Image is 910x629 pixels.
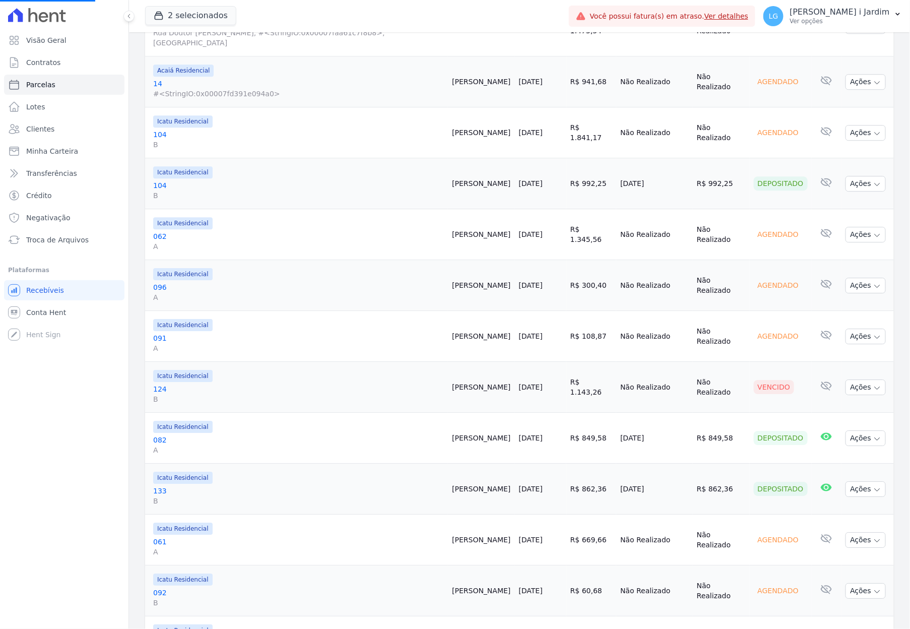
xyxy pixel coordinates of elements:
[846,227,886,242] button: Ações
[153,445,444,455] span: A
[26,124,54,134] span: Clientes
[153,588,444,608] a: 092B
[153,130,444,150] a: 104B
[4,280,124,300] a: Recebíveis
[26,35,67,45] span: Visão Geral
[448,260,514,311] td: [PERSON_NAME]
[153,79,444,99] a: 14#<StringIO:0x00007fd391e094a0>
[448,56,514,107] td: [PERSON_NAME]
[846,481,886,497] button: Ações
[26,191,52,201] span: Crédito
[693,565,750,616] td: Não Realizado
[448,311,514,362] td: [PERSON_NAME]
[846,125,886,141] button: Ações
[693,158,750,209] td: R$ 992,25
[616,56,693,107] td: Não Realizado
[616,413,693,464] td: [DATE]
[4,302,124,323] a: Conta Hent
[153,191,444,201] span: B
[4,52,124,73] a: Contratos
[4,185,124,206] a: Crédito
[693,209,750,260] td: Não Realizado
[790,7,890,17] p: [PERSON_NAME] i Jardim
[754,329,803,343] div: Agendado
[4,97,124,117] a: Lotes
[4,163,124,183] a: Transferências
[519,536,543,544] a: [DATE]
[616,158,693,209] td: [DATE]
[693,515,750,565] td: Não Realizado
[26,235,89,245] span: Troca de Arquivos
[754,278,803,292] div: Agendado
[566,311,616,362] td: R$ 108,87
[4,208,124,228] a: Negativação
[153,547,444,557] span: A
[153,89,444,99] span: #<StringIO:0x00007fd391e094a0>
[754,533,803,547] div: Agendado
[153,333,444,353] a: 091A
[566,362,616,413] td: R$ 1.143,26
[693,56,750,107] td: Não Realizado
[519,129,543,137] a: [DATE]
[448,565,514,616] td: [PERSON_NAME]
[448,464,514,515] td: [PERSON_NAME]
[4,230,124,250] a: Troca de Arquivos
[566,260,616,311] td: R$ 300,40
[846,278,886,293] button: Ações
[846,329,886,344] button: Ações
[616,515,693,565] td: Não Realizado
[519,179,543,187] a: [DATE]
[754,482,808,496] div: Depositado
[846,430,886,446] button: Ações
[153,28,444,48] span: Rua Doutor [PERSON_NAME], #<StringIO:0x00007faa61c7f8b8>, [GEOGRAPHIC_DATA]
[566,56,616,107] td: R$ 941,68
[754,125,803,140] div: Agendado
[145,6,236,25] button: 2 selecionados
[616,565,693,616] td: Não Realizado
[153,370,213,382] span: Icatu Residencial
[519,434,543,442] a: [DATE]
[153,496,444,506] span: B
[153,598,444,608] span: B
[153,537,444,557] a: 061A
[153,472,213,484] span: Icatu Residencial
[153,140,444,150] span: B
[616,311,693,362] td: Não Realizado
[153,268,213,280] span: Icatu Residencial
[153,292,444,302] span: A
[519,332,543,340] a: [DATE]
[566,515,616,565] td: R$ 669,66
[616,362,693,413] td: Não Realizado
[846,380,886,395] button: Ações
[754,75,803,89] div: Agendado
[153,231,444,251] a: 062A
[26,80,55,90] span: Parcelas
[153,65,214,77] span: Acaiá Residencial
[448,515,514,565] td: [PERSON_NAME]
[26,146,78,156] span: Minha Carteira
[153,384,444,404] a: 124B
[4,75,124,95] a: Parcelas
[754,584,803,598] div: Agendado
[566,464,616,515] td: R$ 862,36
[26,57,60,68] span: Contratos
[754,380,795,394] div: Vencido
[769,13,778,20] span: LG
[616,107,693,158] td: Não Realizado
[693,362,750,413] td: Não Realizado
[4,30,124,50] a: Visão Geral
[590,11,749,22] span: Você possui fatura(s) em atraso.
[693,311,750,362] td: Não Realizado
[693,260,750,311] td: Não Realizado
[448,209,514,260] td: [PERSON_NAME]
[755,2,910,30] button: LG [PERSON_NAME] i Jardim Ver opções
[4,119,124,139] a: Clientes
[693,107,750,158] td: Não Realizado
[704,12,749,20] a: Ver detalhes
[26,285,64,295] span: Recebíveis
[26,168,77,178] span: Transferências
[448,413,514,464] td: [PERSON_NAME]
[153,115,213,128] span: Icatu Residencial
[8,264,120,276] div: Plataformas
[153,574,213,586] span: Icatu Residencial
